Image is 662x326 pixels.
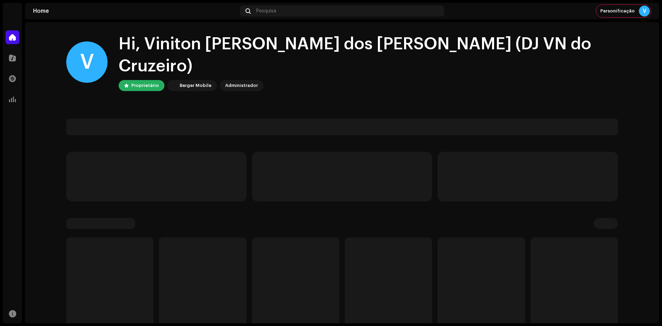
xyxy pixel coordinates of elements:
[66,41,108,83] div: V
[131,81,159,90] div: Proprietário
[639,6,650,17] div: V
[180,81,211,90] div: Berger Mobile
[119,33,618,77] div: Hi, Viniton [PERSON_NAME] dos [PERSON_NAME] (DJ VN do Cruzeiro)
[169,81,177,90] img: 70c0b94c-19e5-4c8c-a028-e13e35533bab
[225,81,258,90] div: Administrador
[600,8,635,14] span: Personificação
[33,8,237,14] div: Home
[256,8,276,14] span: Pesquisa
